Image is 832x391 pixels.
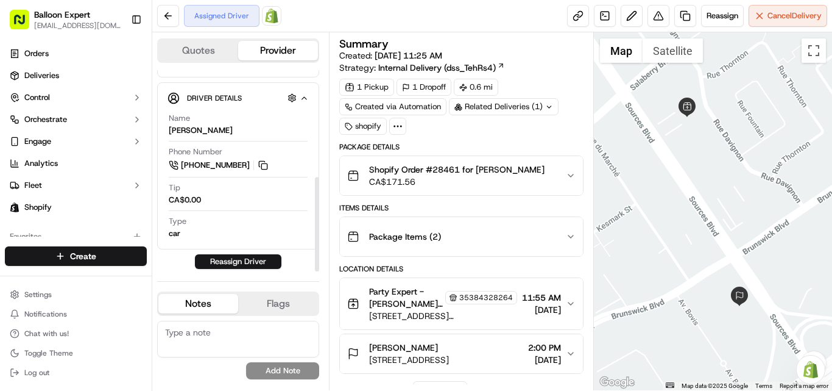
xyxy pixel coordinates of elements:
[369,231,441,243] span: Package Items ( 2 )
[369,176,545,188] span: CA$171.56
[5,132,147,151] button: Engage
[339,98,446,115] a: Created via Automation
[24,158,58,169] span: Analytics
[10,203,19,212] img: Shopify logo
[369,342,438,354] span: [PERSON_NAME]
[597,375,637,390] img: Google
[749,5,827,27] button: CancelDelivery
[187,93,242,103] span: Driver Details
[7,172,98,194] a: 📗Knowledge Base
[70,250,96,262] span: Create
[169,182,180,193] span: Tip
[158,41,238,60] button: Quotes
[5,88,147,107] button: Control
[158,294,238,314] button: Notes
[12,49,222,68] p: Welcome 👋
[41,129,154,138] div: We're available if you need us!
[522,304,561,316] span: [DATE]
[12,12,37,37] img: Nash
[167,88,309,108] button: Driver Details
[643,38,703,63] button: Show satellite imagery
[5,66,147,85] a: Deliveries
[682,382,748,389] span: Map data ©2025 Google
[522,292,561,304] span: 11:55 AM
[34,21,121,30] button: [EMAIL_ADDRESS][DOMAIN_NAME]
[5,306,147,323] button: Notifications
[375,50,442,61] span: [DATE] 11:25 AM
[195,254,281,269] button: Reassign Driver
[339,49,442,62] span: Created:
[5,246,147,266] button: Create
[339,62,505,74] div: Strategy:
[780,382,828,389] a: Report a map error
[707,10,738,21] span: Reassign
[121,207,147,216] span: Pylon
[339,118,387,135] div: shopify
[802,351,826,376] button: Map camera controls
[454,79,498,96] div: 0.6 mi
[24,92,50,103] span: Control
[24,180,42,191] span: Fleet
[340,217,583,256] button: Package Items (2)
[169,146,222,157] span: Phone Number
[238,294,318,314] button: Flags
[169,228,180,239] div: car
[169,216,186,227] span: Type
[369,163,545,176] span: Shopify Order #28461 for [PERSON_NAME]
[264,9,279,23] img: Shopify
[5,154,147,173] a: Analytics
[459,293,513,303] span: 35384328264
[24,70,59,81] span: Deliveries
[24,348,73,358] span: Toggle Theme
[41,117,200,129] div: Start new chat
[5,325,147,342] button: Chat with us!
[528,354,561,366] span: [DATE]
[24,48,49,59] span: Orders
[24,368,49,378] span: Log out
[24,114,67,125] span: Orchestrate
[5,5,126,34] button: Balloon Expert[EMAIL_ADDRESS][DOMAIN_NAME]
[207,120,222,135] button: Start new chat
[98,172,200,194] a: 💻API Documentation
[24,177,93,189] span: Knowledge Base
[12,178,22,188] div: 📗
[24,290,52,300] span: Settings
[666,382,674,388] button: Keyboard shortcuts
[369,310,517,322] span: [STREET_ADDRESS][PERSON_NAME]
[169,195,201,206] div: CA$0.00
[767,10,822,21] span: Cancel Delivery
[378,62,505,74] a: Internal Delivery (dss_TehRs4)
[339,79,394,96] div: 1 Pickup
[802,38,826,63] button: Toggle fullscreen view
[262,6,281,26] a: Shopify
[600,38,643,63] button: Show street map
[24,136,51,147] span: Engage
[24,329,69,339] span: Chat with us!
[528,342,561,354] span: 2:00 PM
[339,142,583,152] div: Package Details
[339,38,389,49] h3: Summary
[378,62,496,74] span: Internal Delivery (dss_TehRs4)
[340,334,583,373] button: [PERSON_NAME][STREET_ADDRESS]2:00 PM[DATE]
[340,278,583,329] button: Party Expert - [PERSON_NAME] Des Ormeaux Store Employee35384328264[STREET_ADDRESS][PERSON_NAME]11...
[597,375,637,390] a: Open this area in Google Maps (opens a new window)
[238,41,318,60] button: Provider
[103,178,113,188] div: 💻
[169,159,270,172] a: [PHONE_NUMBER]
[5,176,147,195] button: Fleet
[755,382,772,389] a: Terms (opens in new tab)
[86,206,147,216] a: Powered byPylon
[701,5,744,27] button: Reassign
[169,113,190,124] span: Name
[5,345,147,362] button: Toggle Theme
[369,354,449,366] span: [STREET_ADDRESS]
[5,227,147,246] div: Favorites
[339,264,583,274] div: Location Details
[34,9,90,21] button: Balloon Expert
[115,177,196,189] span: API Documentation
[5,364,147,381] button: Log out
[12,117,34,138] img: 1736555255976-a54dd68f-1ca7-489b-9aae-adbdc363a1c4
[24,309,67,319] span: Notifications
